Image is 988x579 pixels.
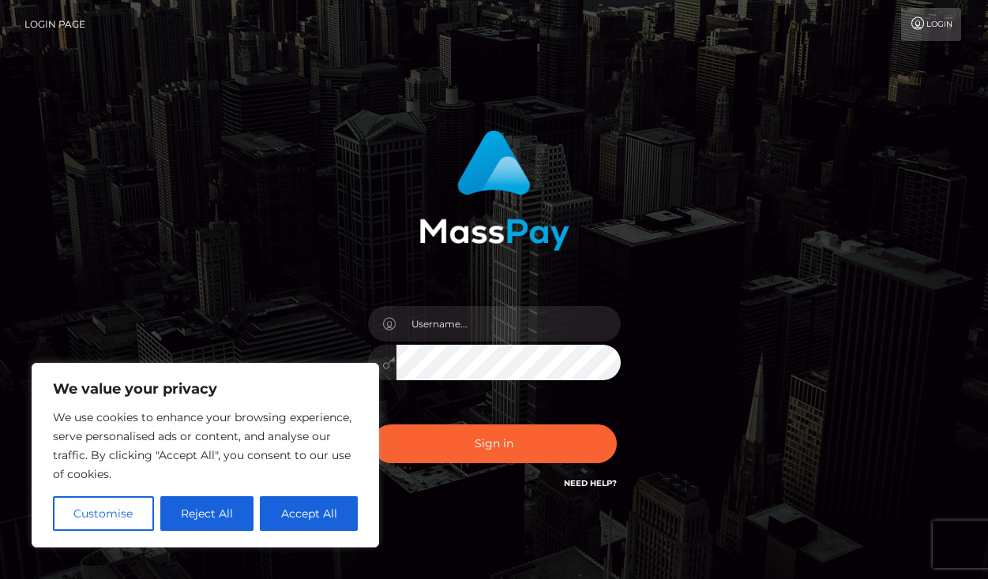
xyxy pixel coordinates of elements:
[53,379,358,398] p: We value your privacy
[419,130,569,251] img: MassPay Login
[53,496,154,531] button: Customise
[564,478,617,488] a: Need Help?
[260,496,358,531] button: Accept All
[53,408,358,484] p: We use cookies to enhance your browsing experience, serve personalised ads or content, and analys...
[396,306,621,342] input: Username...
[160,496,254,531] button: Reject All
[901,8,961,41] a: Login
[372,424,617,463] button: Sign in
[24,8,85,41] a: Login Page
[32,363,379,547] div: We value your privacy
